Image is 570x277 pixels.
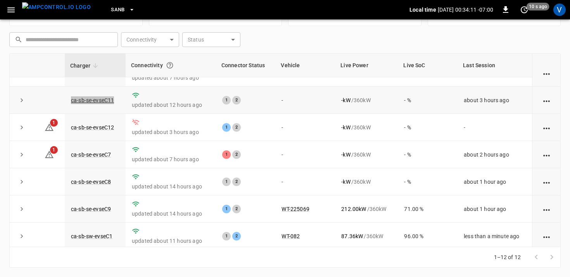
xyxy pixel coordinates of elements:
[398,168,458,195] td: - %
[16,203,28,215] button: expand row
[398,87,458,114] td: - %
[553,3,566,16] div: profile-icon
[45,151,54,157] a: 1
[232,123,241,132] div: 2
[494,253,521,261] p: 1–12 of 12
[398,141,458,168] td: - %
[71,124,114,131] a: ca-sb-se-evseC12
[341,96,350,104] p: - kW
[16,230,28,242] button: expand row
[341,178,392,186] div: / 360 kW
[282,233,300,239] a: WT-082
[398,195,458,223] td: 71.00 %
[341,232,363,240] p: 87.36 kW
[222,232,231,240] div: 1
[341,124,392,131] div: / 360 kW
[131,58,211,72] div: Connectivity
[341,178,350,186] p: - kW
[341,96,392,104] div: / 360 kW
[398,54,458,77] th: Live SoC
[132,155,210,163] p: updated about 7 hours ago
[71,179,111,185] a: ca-sb-se-evseC8
[222,178,231,186] div: 1
[232,150,241,159] div: 2
[71,97,114,103] a: ca-sb-se-evseC11
[71,233,112,239] a: ca-sb-sw-evseC1
[232,205,241,213] div: 2
[341,205,392,213] div: / 360 kW
[132,101,210,109] p: updated about 12 hours ago
[222,150,231,159] div: 1
[108,2,138,17] button: SanB
[527,3,549,10] span: 10 s ago
[398,223,458,250] td: 96.00 %
[542,69,551,77] div: action cell options
[341,124,350,131] p: - kW
[275,168,335,195] td: -
[275,54,335,77] th: Vehicle
[50,119,58,127] span: 1
[275,114,335,141] td: -
[132,74,210,82] p: updated about 7 hours ago
[163,58,177,72] button: Connection between the charger and our software.
[409,6,436,14] p: Local time
[22,2,91,12] img: ampcontrol.io logo
[132,128,210,136] p: updated about 3 hours ago
[232,232,241,240] div: 2
[458,141,532,168] td: about 2 hours ago
[542,124,551,131] div: action cell options
[50,146,58,154] span: 1
[282,206,309,212] a: WT-225069
[458,114,532,141] td: -
[232,96,241,105] div: 2
[542,178,551,186] div: action cell options
[16,122,28,133] button: expand row
[275,87,335,114] td: -
[542,232,551,240] div: action cell options
[71,152,111,158] a: ca-sb-se-evseC7
[16,176,28,188] button: expand row
[458,195,532,223] td: about 1 hour ago
[132,237,210,245] p: updated about 11 hours ago
[458,54,532,77] th: Last Session
[132,183,210,190] p: updated about 14 hours ago
[222,96,231,105] div: 1
[341,232,392,240] div: / 360 kW
[341,151,392,159] div: / 360 kW
[216,54,276,77] th: Connector Status
[232,178,241,186] div: 2
[341,151,350,159] p: - kW
[335,54,398,77] th: Live Power
[341,205,366,213] p: 212.00 kW
[542,151,551,159] div: action cell options
[542,96,551,104] div: action cell options
[45,124,54,130] a: 1
[111,5,125,14] span: SanB
[222,123,231,132] div: 1
[518,3,530,16] button: set refresh interval
[132,210,210,218] p: updated about 14 hours ago
[532,54,560,77] th: Action
[16,149,28,160] button: expand row
[70,61,100,70] span: Charger
[71,206,111,212] a: ca-sb-se-evseC9
[222,205,231,213] div: 1
[275,141,335,168] td: -
[438,6,493,14] p: [DATE] 00:34:11 -07:00
[398,114,458,141] td: - %
[458,168,532,195] td: about 1 hour ago
[458,87,532,114] td: about 3 hours ago
[542,205,551,213] div: action cell options
[16,94,28,106] button: expand row
[458,223,532,250] td: less than a minute ago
